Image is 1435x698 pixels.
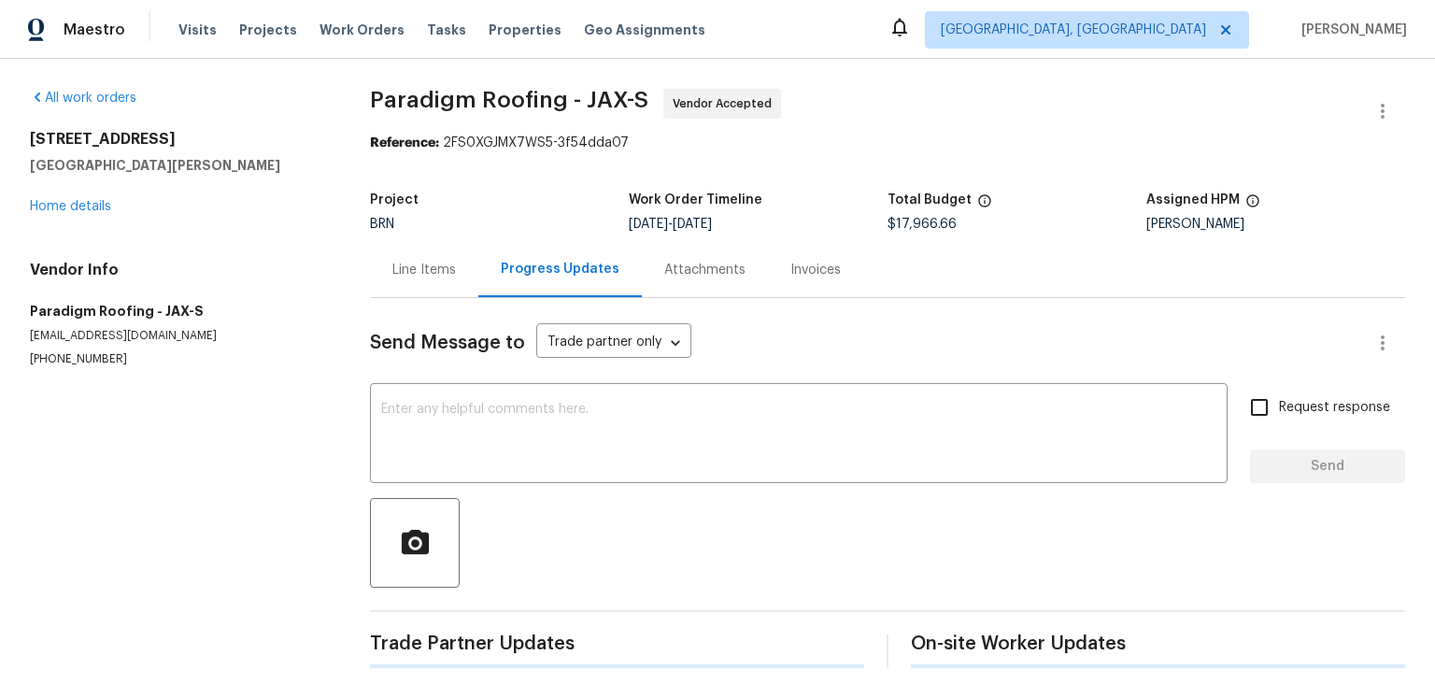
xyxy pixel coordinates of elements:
h5: Project [370,193,419,207]
span: Tasks [427,23,466,36]
span: [PERSON_NAME] [1294,21,1407,39]
div: Attachments [664,261,746,279]
span: The total cost of line items that have been proposed by Opendoor. This sum includes line items th... [977,193,992,218]
span: Geo Assignments [584,21,705,39]
p: [EMAIL_ADDRESS][DOMAIN_NAME] [30,328,325,344]
a: Home details [30,200,111,213]
span: Send Message to [370,334,525,352]
div: Invoices [790,261,841,279]
span: On-site Worker Updates [911,634,1405,653]
span: - [629,218,712,231]
span: The hpm assigned to this work order. [1245,193,1260,218]
h5: Assigned HPM [1146,193,1240,207]
div: 2FS0XGJMX7WS5-3f54dda07 [370,134,1405,152]
span: Trade Partner Updates [370,634,864,653]
span: $17,966.66 [888,218,957,231]
h5: Paradigm Roofing - JAX-S [30,302,325,321]
div: Line Items [392,261,456,279]
h5: Total Budget [888,193,972,207]
h5: Work Order Timeline [629,193,762,207]
h2: [STREET_ADDRESS] [30,130,325,149]
span: Projects [239,21,297,39]
h4: Vendor Info [30,261,325,279]
span: Vendor Accepted [673,94,779,113]
span: Properties [489,21,561,39]
span: [GEOGRAPHIC_DATA], [GEOGRAPHIC_DATA] [941,21,1206,39]
span: Visits [178,21,217,39]
p: [PHONE_NUMBER] [30,351,325,367]
span: [DATE] [673,218,712,231]
div: Trade partner only [536,328,691,359]
span: BRN [370,218,394,231]
span: Maestro [64,21,125,39]
b: Reference: [370,136,439,150]
div: Progress Updates [501,260,619,278]
span: Request response [1279,398,1390,418]
span: [DATE] [629,218,668,231]
span: Paradigm Roofing - JAX-S [370,89,648,111]
span: Work Orders [320,21,405,39]
h5: [GEOGRAPHIC_DATA][PERSON_NAME] [30,156,325,175]
div: [PERSON_NAME] [1146,218,1405,231]
a: All work orders [30,92,136,105]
